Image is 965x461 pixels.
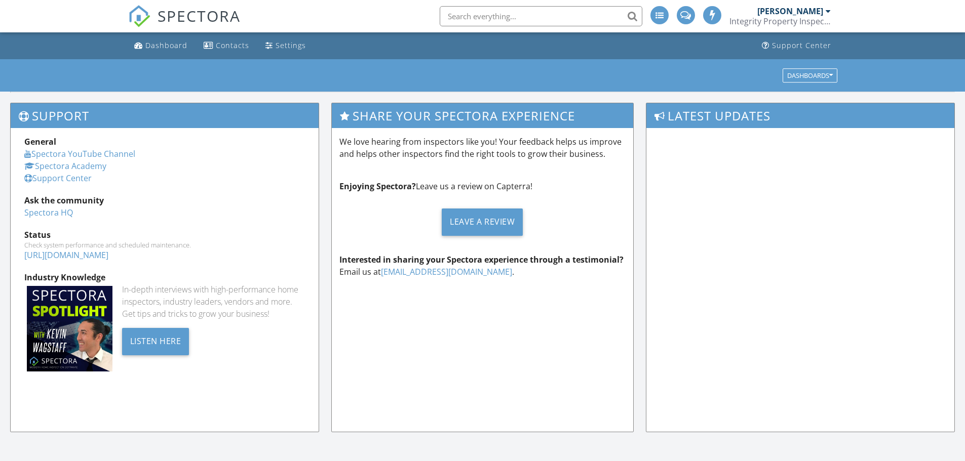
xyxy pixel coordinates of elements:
[122,328,189,355] div: Listen Here
[24,136,56,147] strong: General
[11,103,319,128] h3: Support
[339,254,626,278] p: Email us at .
[27,286,112,371] img: Spectoraspolightmain
[339,181,416,192] strong: Enjoying Spectora?
[24,148,135,159] a: Spectora YouTube Channel
[24,160,106,172] a: Spectora Academy
[339,200,626,243] a: Leave a Review
[261,36,310,55] a: Settings
[729,16,831,26] div: Integrity Property Inspections
[122,283,305,320] div: In-depth interviews with high-performance home inspectors, industry leaders, vendors and more. Ge...
[646,103,954,128] h3: Latest Updates
[128,14,241,35] a: SPECTORA
[758,36,835,55] a: Support Center
[145,40,187,50] div: Dashboard
[276,40,306,50] div: Settings
[130,36,191,55] a: Dashboard
[339,136,626,160] p: We love hearing from inspectors like you! Your feedback helps us improve and helps other inspecto...
[24,194,305,206] div: Ask the community
[339,180,626,192] p: Leave us a review on Capterra!
[339,254,624,265] strong: Interested in sharing your Spectora experience through a testimonial?
[158,5,241,26] span: SPECTORA
[200,36,253,55] a: Contacts
[128,5,150,27] img: The Best Home Inspection Software - Spectora
[332,103,634,128] h3: Share Your Spectora Experience
[783,68,837,82] button: Dashboards
[24,207,73,218] a: Spectora HQ
[24,271,305,283] div: Industry Knowledge
[772,40,831,50] div: Support Center
[24,229,305,241] div: Status
[442,208,523,236] div: Leave a Review
[757,6,823,16] div: [PERSON_NAME]
[381,266,512,277] a: [EMAIL_ADDRESS][DOMAIN_NAME]
[122,335,189,346] a: Listen Here
[216,40,249,50] div: Contacts
[24,249,108,261] a: [URL][DOMAIN_NAME]
[440,6,642,26] input: Search everything...
[787,72,833,79] div: Dashboards
[24,241,305,249] div: Check system performance and scheduled maintenance.
[24,173,92,184] a: Support Center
